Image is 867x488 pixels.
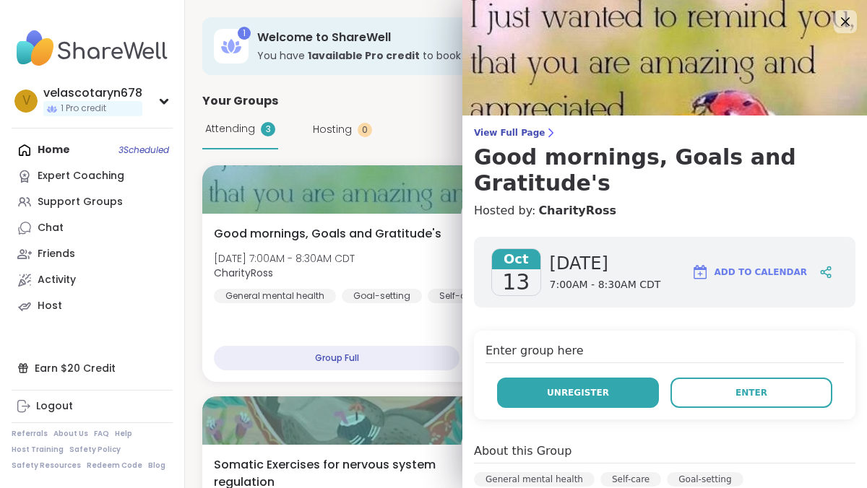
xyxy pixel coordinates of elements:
div: 3 [261,122,275,136]
a: Safety Resources [12,461,81,471]
div: velascotaryn678 [43,85,142,101]
a: View Full PageGood mornings, Goals and Gratitude's [474,127,855,196]
a: About Us [53,429,88,439]
span: Your Groups [202,92,278,110]
div: Goal-setting [342,289,422,303]
a: Expert Coaching [12,163,173,189]
a: Support Groups [12,189,173,215]
span: Oct [492,249,540,269]
h3: You have to book a coaching group. [257,48,702,63]
span: v [22,92,30,110]
h4: Enter group here [486,342,844,363]
span: 1 Pro credit [61,103,106,115]
div: 0 [358,123,372,137]
a: Referrals [12,429,48,439]
h3: Good mornings, Goals and Gratitude's [474,144,855,196]
span: View Full Page [474,127,855,139]
a: Host Training [12,445,64,455]
h4: About this Group [474,443,571,460]
button: Add to Calendar [685,255,814,289]
img: ShareWell Nav Logo [12,23,173,74]
a: FAQ [94,429,109,439]
button: Unregister [497,378,659,408]
div: Friends [38,247,75,261]
h4: Hosted by: [474,202,855,219]
a: Activity [12,267,173,293]
span: Unregister [547,386,609,399]
div: Support Groups [38,195,123,209]
div: Group Full [214,346,460,370]
div: Host [38,299,62,313]
span: Hosting [313,122,352,137]
span: 7:00AM - 8:30AM CDT [550,278,661,292]
a: Chat [12,215,173,241]
a: CharityRoss [538,202,616,219]
div: Goal-setting [667,472,743,487]
img: ShareWell Logomark [691,263,709,281]
span: [DATE] 7:00AM - 8:30AM CDT [214,251,355,266]
div: Logout [36,399,73,414]
span: 13 [502,269,530,295]
span: Enter [736,386,767,399]
div: Expert Coaching [38,169,124,183]
a: Safety Policy [69,445,121,455]
a: Blog [148,461,165,471]
span: Add to Calendar [715,266,807,279]
span: [DATE] [550,252,661,275]
a: Friends [12,241,173,267]
div: 1 [238,27,251,40]
b: CharityRoss [214,266,273,280]
div: Self-care [600,472,661,487]
b: 1 available Pro credit [308,48,420,63]
div: Chat [38,221,64,235]
a: Host [12,293,173,319]
span: Attending [205,121,255,136]
div: Self-care [428,289,492,303]
div: General mental health [474,472,595,487]
h3: Welcome to ShareWell [257,30,702,45]
button: Enter [670,378,832,408]
div: General mental health [214,289,336,303]
div: Earn $20 Credit [12,355,173,381]
span: Good mornings, Goals and Gratitude's [214,225,441,243]
a: Redeem Code [87,461,142,471]
a: Help [115,429,132,439]
a: Logout [12,393,173,419]
div: Activity [38,273,76,287]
